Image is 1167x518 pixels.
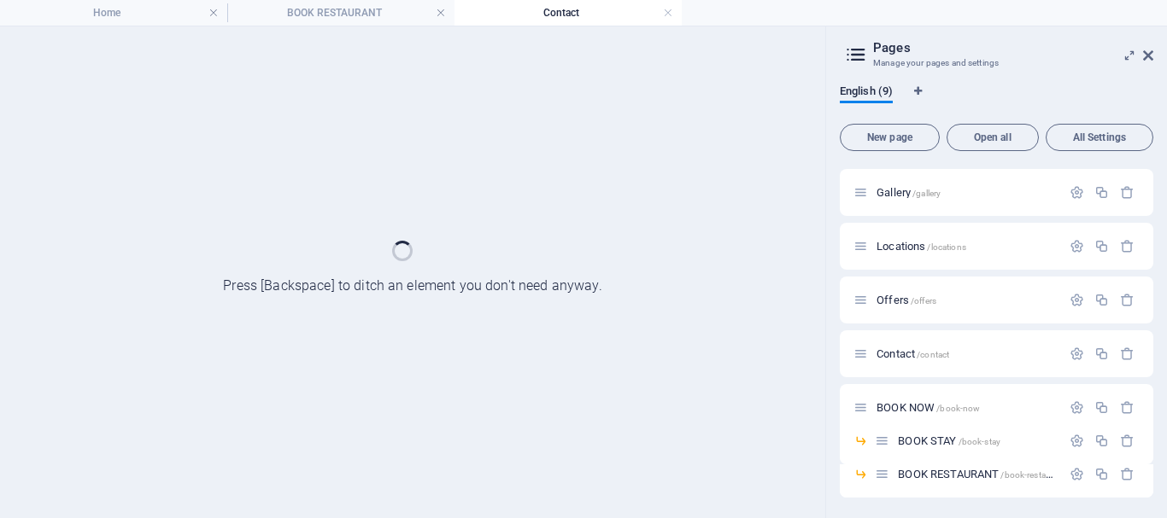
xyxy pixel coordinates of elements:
span: Contact [877,347,949,360]
span: /offers [911,296,936,306]
div: Contact/contact [871,348,1061,359]
div: Duplicate [1094,346,1109,361]
span: Click to open page [877,186,941,199]
span: /gallery [912,189,941,198]
div: Settings [1070,346,1084,361]
span: Click to open page [877,294,936,306]
div: Duplicate [1094,293,1109,307]
div: Duplicate [1094,434,1109,448]
div: Remove [1120,293,1135,307]
span: Click to open page [877,240,966,253]
div: Duplicate [1094,467,1109,481]
div: BOOK STAY/book-stay [893,435,1061,446]
div: Gallery/gallery [871,187,1061,198]
div: Remove [1120,239,1135,253]
h3: Manage your pages and settings [873,55,1119,71]
div: Remove [1120,400,1135,415]
button: All Settings [1046,124,1153,151]
span: /contact [917,350,949,359]
div: Language Tabs [840,84,1153,117]
div: BOOK RESTAURANT/book-restaurant [893,469,1061,480]
h4: Contact [454,3,682,22]
div: Remove [1120,467,1135,481]
span: BOOK RESTAURANT [898,468,1065,480]
span: /book-restaurant [1000,470,1065,480]
span: New page [847,132,932,143]
div: Settings [1070,434,1084,448]
div: BOOK NOW/book-now [871,402,1061,413]
span: /book-stay [959,437,1000,446]
span: BOOK NOW [877,401,980,414]
span: /locations [927,242,965,252]
button: New page [840,124,940,151]
h2: Pages [873,40,1153,55]
span: BOOK STAY [898,434,1000,447]
div: Remove [1120,185,1135,200]
div: Locations/locations [871,241,1061,252]
span: Open all [954,132,1031,143]
div: Remove [1120,346,1135,361]
div: Remove [1120,434,1135,448]
div: Settings [1070,239,1084,253]
span: /book-now [936,404,980,413]
h4: BOOK RESTAURANT [227,3,454,22]
div: Offers/offers [871,294,1061,306]
button: Open all [947,124,1039,151]
div: Settings [1070,293,1084,307]
div: Settings [1070,185,1084,200]
div: Duplicate [1094,400,1109,415]
div: Settings [1070,467,1084,481]
div: Duplicate [1094,239,1109,253]
span: English (9) [840,81,893,105]
div: Settings [1070,400,1084,415]
span: All Settings [1053,132,1146,143]
div: Duplicate [1094,185,1109,200]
